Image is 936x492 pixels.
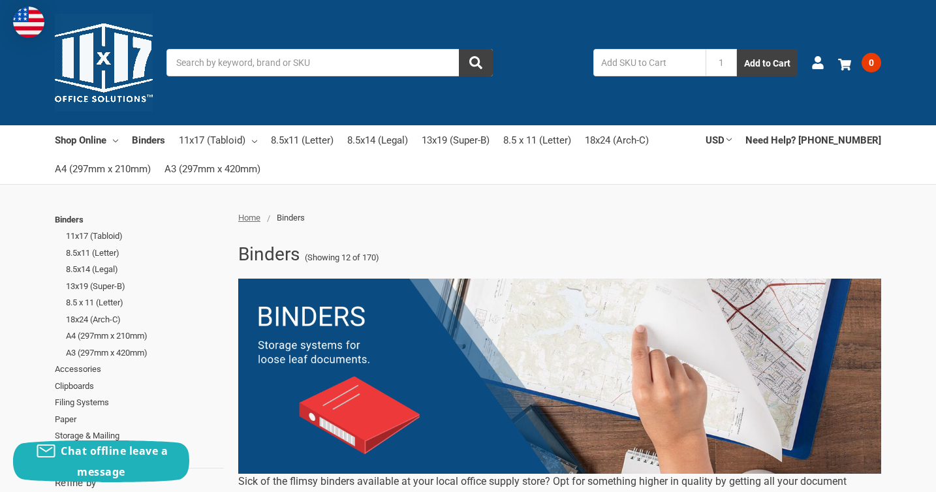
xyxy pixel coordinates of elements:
input: Search by keyword, brand or SKU [166,49,493,76]
a: A4 (297mm x 210mm) [66,328,224,345]
a: 11x17 (Tabloid) [179,126,257,155]
a: Paper [55,411,224,428]
a: Need Help? [PHONE_NUMBER] [745,125,881,154]
a: 8.5x11 (Letter) [271,126,334,155]
img: binders-2-.png [238,279,881,474]
span: (Showing 12 of 170) [305,251,379,264]
button: Add to Cart [737,49,798,76]
a: A3 (297mm x 420mm) [66,345,224,361]
a: USD [706,125,732,154]
a: Accessories [55,361,224,378]
img: duty and tax information for United States [13,7,44,38]
a: Filing Systems [55,394,224,411]
a: 0 [838,46,881,80]
a: Storage & Mailing [55,427,224,444]
a: Binders [55,211,224,228]
span: Binders [277,213,305,223]
a: Clipboards [55,378,224,395]
h5: Refine by [55,476,224,491]
a: A4 (297mm x 210mm) [55,155,151,183]
a: 18x24 (Arch-C) [585,126,649,155]
a: 8.5x14 (Legal) [347,126,408,155]
button: Chat offline leave a message [13,440,189,482]
a: 8.5x11 (Letter) [66,245,224,262]
a: Binders [132,125,165,154]
img: 11x17.com [55,14,153,112]
a: 18x24 (Arch-C) [66,311,224,328]
a: A3 (297mm x 420mm) [164,155,260,183]
input: Add SKU to Cart [593,49,706,76]
span: Chat offline leave a message [61,444,168,479]
a: Home [238,213,260,223]
span: 0 [862,53,881,72]
a: Shop Online [55,125,118,154]
a: 8.5 x 11 (Letter) [66,294,224,311]
a: 8.5x14 (Legal) [66,261,224,278]
a: 13x19 (Super-B) [422,126,490,155]
h1: Binders [238,238,300,271]
a: 13x19 (Super-B) [66,278,224,295]
a: 8.5 x 11 (Letter) [503,126,571,155]
a: 11x17 (Tabloid) [66,228,224,245]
